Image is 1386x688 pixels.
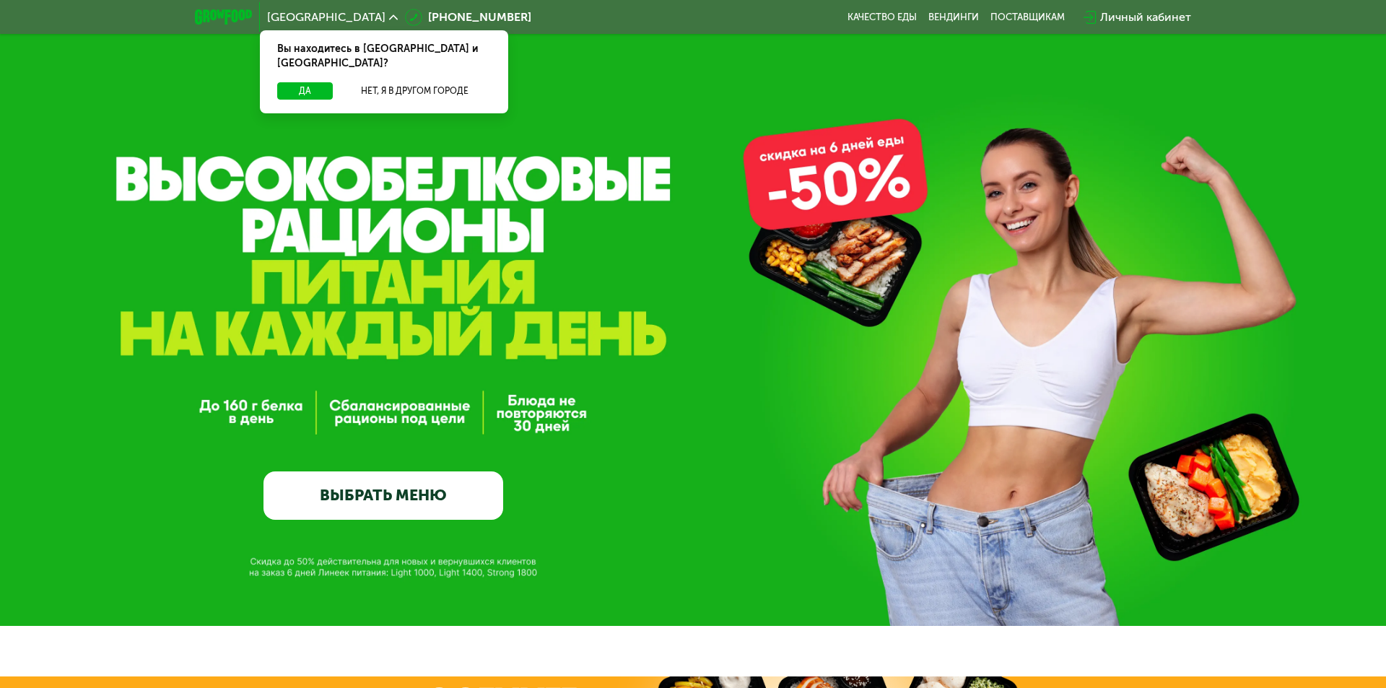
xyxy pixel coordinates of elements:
[1100,9,1191,26] div: Личный кабинет
[263,471,503,520] a: ВЫБРАТЬ МЕНЮ
[928,12,979,23] a: Вендинги
[277,82,333,100] button: Да
[847,12,917,23] a: Качество еды
[339,82,491,100] button: Нет, я в другом городе
[990,12,1065,23] div: поставщикам
[405,9,531,26] a: [PHONE_NUMBER]
[267,12,385,23] span: [GEOGRAPHIC_DATA]
[260,30,508,82] div: Вы находитесь в [GEOGRAPHIC_DATA] и [GEOGRAPHIC_DATA]?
